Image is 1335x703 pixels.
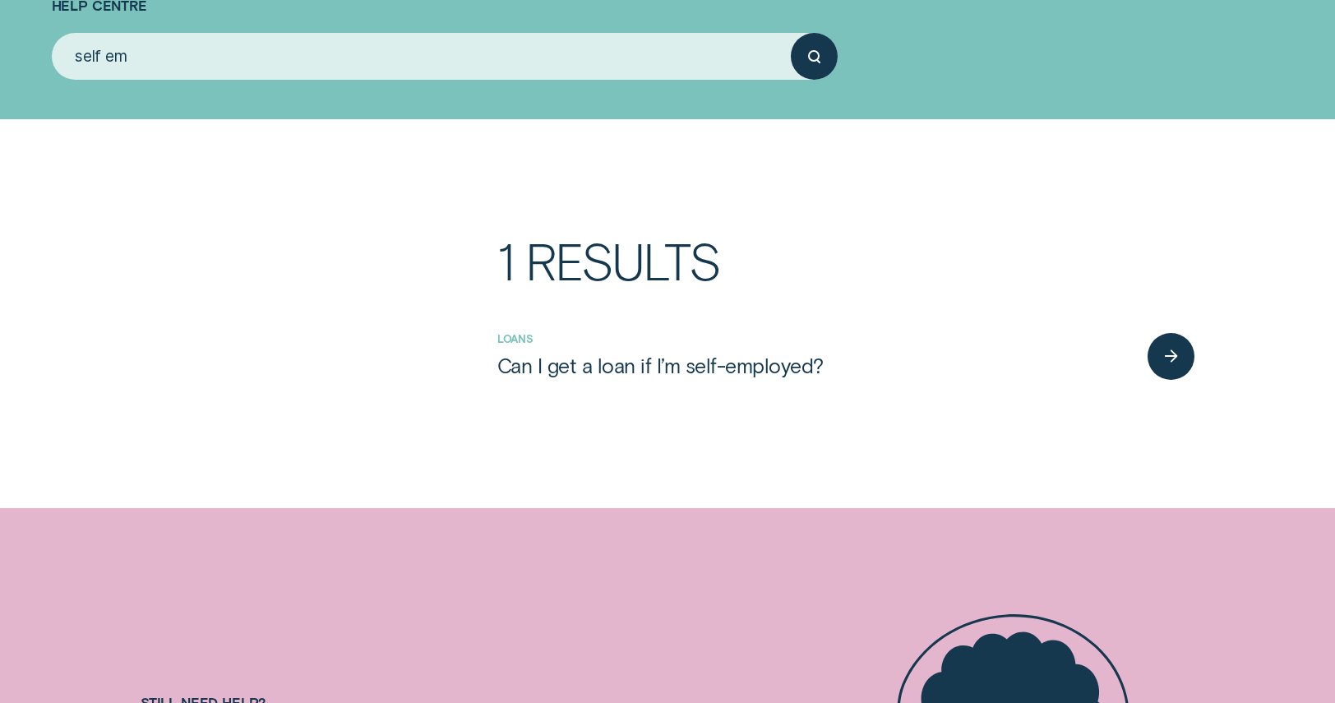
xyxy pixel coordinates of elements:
input: Search for anything... [52,33,792,80]
a: Loans [497,332,534,345]
h3: 1 Results [497,236,1194,321]
a: Can I get a loan if I’m self-employed? [497,353,1138,378]
button: Submit your search query. [791,33,838,80]
div: Can I get a loan if I’m self-employed? [497,353,824,378]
